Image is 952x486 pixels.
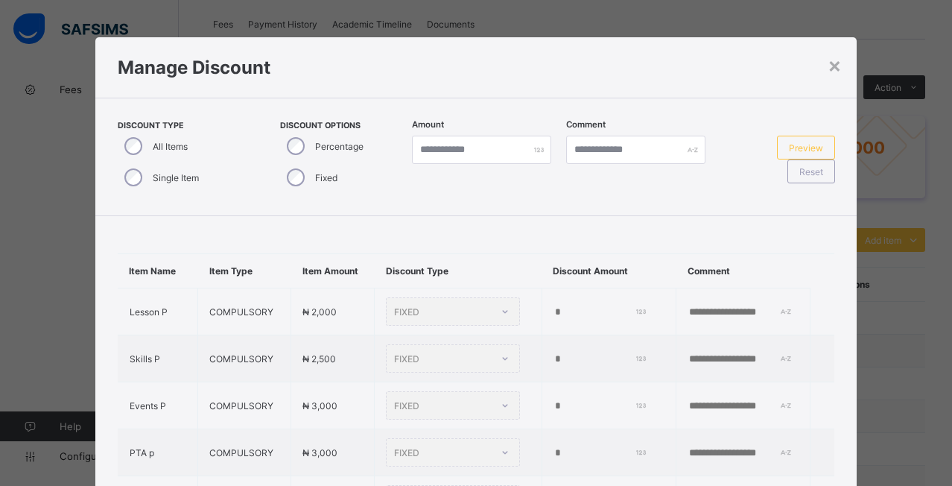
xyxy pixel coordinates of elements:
span: ₦ 2,500 [302,353,336,364]
td: COMPULSORY [198,382,291,429]
span: Discount Type [118,121,250,130]
td: Skills P [118,335,198,382]
td: COMPULSORY [198,335,291,382]
td: PTA p [118,429,198,476]
td: COMPULSORY [198,288,291,335]
span: Discount Options [280,121,404,130]
th: Item Type [198,254,291,288]
th: Item Name [118,254,198,288]
span: Preview [789,142,823,154]
th: Discount Type [375,254,542,288]
span: Reset [799,166,823,177]
td: Lesson P [118,288,198,335]
label: Percentage [315,141,364,152]
span: ₦ 3,000 [302,400,337,411]
span: ₦ 2,000 [302,306,337,318]
th: Comment [676,254,810,288]
td: COMPULSORY [198,429,291,476]
th: Item Amount [291,254,375,288]
label: All Items [153,141,188,152]
div: × [828,52,842,78]
h1: Manage Discount [118,57,834,78]
label: Fixed [315,172,337,183]
span: ₦ 3,000 [302,447,337,458]
label: Single Item [153,172,199,183]
td: Events P [118,382,198,429]
label: Comment [566,119,606,130]
label: Amount [412,119,444,130]
th: Discount Amount [542,254,676,288]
